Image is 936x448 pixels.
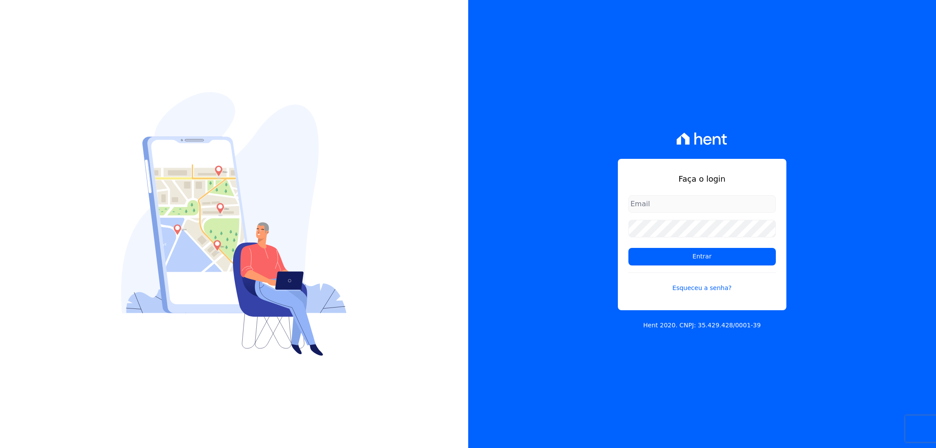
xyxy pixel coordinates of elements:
h1: Faça o login [628,173,776,185]
input: Entrar [628,248,776,265]
p: Hent 2020. CNPJ: 35.429.428/0001-39 [643,321,761,330]
input: Email [628,195,776,213]
a: Esqueceu a senha? [628,272,776,293]
img: Login [121,92,347,356]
